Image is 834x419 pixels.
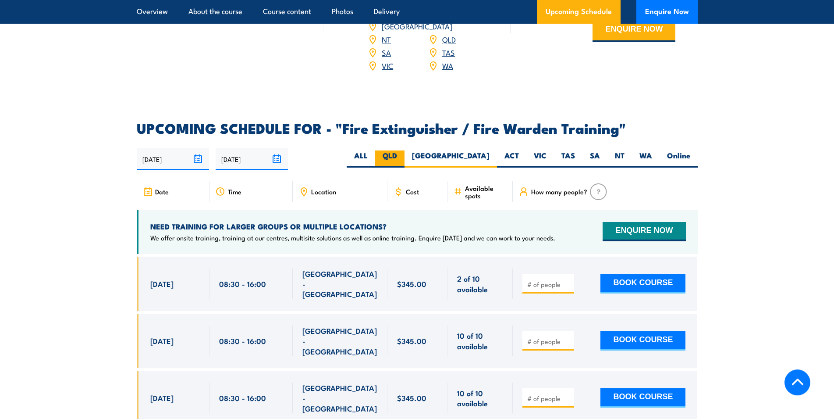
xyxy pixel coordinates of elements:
a: WA [442,60,453,71]
a: [GEOGRAPHIC_DATA] [382,21,452,31]
span: [GEOGRAPHIC_DATA] - [GEOGRAPHIC_DATA] [302,326,378,356]
label: ALL [347,150,375,168]
span: 08:30 - 16:00 [219,393,266,403]
a: QLD [442,34,456,44]
label: SA [582,150,607,168]
span: Date [155,188,169,195]
span: 08:30 - 16:00 [219,336,266,346]
span: $345.00 [397,279,426,289]
span: 08:30 - 16:00 [219,279,266,289]
span: How many people? [531,188,587,195]
span: [GEOGRAPHIC_DATA] - [GEOGRAPHIC_DATA] [302,383,378,413]
label: WA [632,150,660,168]
p: We offer onsite training, training at our centres, multisite solutions as well as online training... [150,233,555,242]
span: Location [311,188,336,195]
input: # of people [527,394,571,403]
a: VIC [382,60,393,71]
input: From date [137,148,209,170]
input: To date [216,148,288,170]
span: Available spots [465,184,507,199]
h2: UPCOMING SCHEDULE FOR - "Fire Extinguisher / Fire Warden Training" [137,122,698,134]
span: [DATE] [150,279,174,289]
a: SA [382,47,391,57]
label: VIC [526,150,554,168]
span: Time [228,188,241,195]
input: # of people [527,337,571,346]
a: NT [382,34,391,44]
span: [DATE] [150,393,174,403]
span: 10 of 10 available [457,330,503,351]
span: [DATE] [150,336,174,346]
label: Online [660,150,698,168]
input: # of people [527,280,571,289]
button: ENQUIRE NOW [593,18,675,42]
h4: NEED TRAINING FOR LARGER GROUPS OR MULTIPLE LOCATIONS? [150,222,555,231]
span: [GEOGRAPHIC_DATA] - [GEOGRAPHIC_DATA] [302,269,378,299]
span: $345.00 [397,336,426,346]
label: ACT [497,150,526,168]
button: ENQUIRE NOW [603,222,685,241]
label: NT [607,150,632,168]
button: BOOK COURSE [600,331,685,351]
a: TAS [442,47,455,57]
label: [GEOGRAPHIC_DATA] [405,150,497,168]
button: BOOK COURSE [600,388,685,408]
span: 10 of 10 available [457,388,503,408]
button: BOOK COURSE [600,274,685,294]
label: TAS [554,150,582,168]
span: $345.00 [397,393,426,403]
span: Cost [406,188,419,195]
label: QLD [375,150,405,168]
span: 2 of 10 available [457,273,503,294]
